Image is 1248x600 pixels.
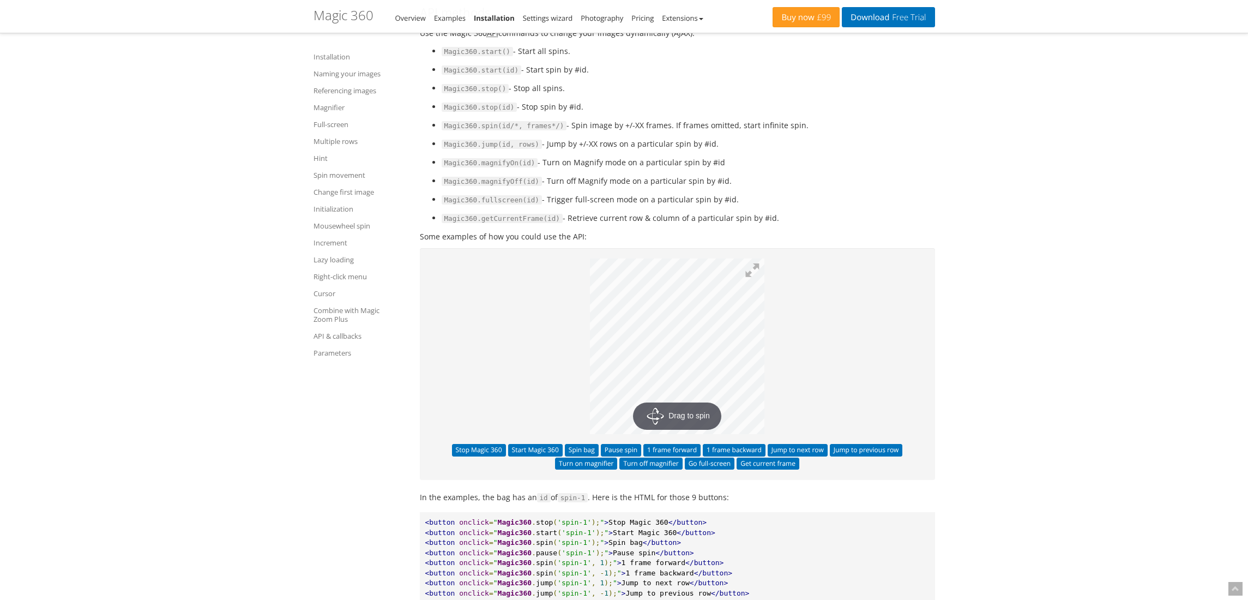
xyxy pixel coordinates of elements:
li: - Spin image by +/-XX frames. If frames omitted, start infinite spin. [442,119,935,132]
span: onclick [459,518,489,526]
span: > [617,559,622,567]
span: = [489,529,493,537]
button: Jump to next row [768,444,828,456]
span: 'spin-1' [557,589,592,597]
span: ); [596,549,605,557]
span: ( [553,559,557,567]
span: ); [592,538,600,547]
a: Mousewheel spin [313,219,406,232]
span: <button [425,569,455,577]
span: . [532,579,536,587]
a: Installation [474,13,515,23]
span: 1 [600,579,604,587]
a: DownloadFree Trial [842,7,935,27]
span: Magic360.getCurrentFrame(id) [442,214,563,224]
h1: Magic 360 [313,8,373,22]
span: ); [608,569,617,577]
button: Go full-screen [685,458,735,470]
a: Extensions [662,13,703,23]
a: Settings wizard [523,13,573,23]
button: Jump to previous row [830,444,903,456]
button: Get current frame [737,458,799,470]
span: , [592,569,596,577]
span: Jump to next row [622,579,690,587]
span: Magic360.start() [442,47,513,57]
span: 'spin-1' [557,569,592,577]
span: > [608,549,613,557]
a: Change first image [313,185,406,199]
span: ); [608,589,617,597]
a: Referencing images [313,84,406,97]
span: > [604,518,608,526]
span: ( [553,569,557,577]
span: Magic360 [498,579,532,587]
span: = [489,549,493,557]
span: Spin bag [608,538,643,547]
span: " [600,538,604,547]
span: " [493,579,498,587]
a: Installation [313,50,406,63]
li: - Stop spin by #id. [442,100,935,113]
button: 1 frame forward [643,444,701,456]
span: onclick [459,579,489,587]
span: ); [604,559,613,567]
span: spin [536,538,553,547]
span: " [617,569,622,577]
span: > [622,589,626,597]
a: Buy now£99 [773,7,840,27]
button: Turn on magnifier [555,458,617,470]
span: </button> [690,579,728,587]
p: Some examples of how you could use the API: [420,230,935,243]
a: Right-click menu [313,270,406,283]
span: 'spin-1' [557,579,592,587]
span: Magic360 [498,518,532,526]
span: Magic360 [498,538,532,547]
a: API & callbacks [313,329,406,343]
span: Magic360 [498,529,532,537]
span: . [532,559,536,567]
span: > [622,569,626,577]
span: £99 [815,13,831,22]
li: - Stop all spins. [442,82,935,95]
span: " [604,529,608,537]
span: 'spin-1' [562,549,596,557]
span: 1 [600,559,604,567]
span: Magic360.stop() [442,84,509,94]
span: " [613,559,617,567]
span: Magic360.magnifyOn(id) [442,158,538,168]
span: spin [536,559,553,567]
span: Magic360.fullscreen(id) [442,195,542,205]
span: onclick [459,549,489,557]
span: , [592,589,596,597]
a: Drag to spin [590,259,764,434]
span: 'spin-1' [557,518,592,526]
span: " [493,569,498,577]
span: Pause spin [613,549,655,557]
span: " [617,589,622,597]
span: <button [425,538,455,547]
span: <button [425,529,455,537]
a: Initialization [313,202,406,215]
span: Stop Magic 360 [608,518,668,526]
span: " [613,579,617,587]
p: In the examples, the bag has an of . Here is the HTML for those 9 buttons: [420,491,935,504]
a: Cursor [313,287,406,300]
span: - [600,569,604,577]
li: - Jump by +/-XX rows on a particular spin by #id. [442,137,935,151]
button: 1 frame backward [703,444,765,456]
span: <button [425,559,455,567]
button: Spin bag [565,444,599,456]
a: Increment [313,236,406,249]
a: Examples [434,13,466,23]
span: spin [536,569,553,577]
span: Jump to previous row [625,589,711,597]
span: . [532,538,536,547]
span: </button> [694,569,732,577]
span: <button [425,549,455,557]
li: - Start all spins. [442,45,935,58]
a: Spin movement [313,169,406,182]
li: - Retrieve current row & column of a particular spin by #id. [442,212,935,225]
span: </button> [643,538,681,547]
span: ); [596,529,605,537]
span: = [489,569,493,577]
